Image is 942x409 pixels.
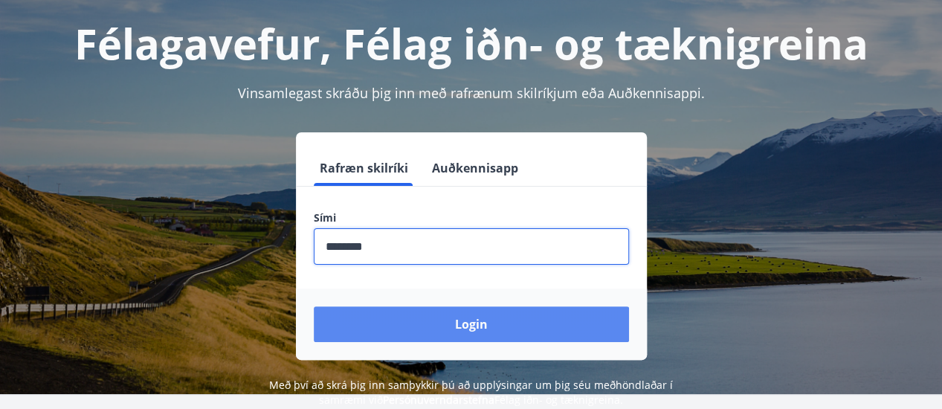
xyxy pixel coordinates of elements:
span: Vinsamlegast skráðu þig inn með rafrænum skilríkjum eða Auðkennisappi. [238,84,705,102]
h1: Félagavefur, Félag iðn- og tæknigreina [18,15,924,71]
label: Sími [314,210,629,225]
button: Rafræn skilríki [314,150,414,186]
span: Með því að skrá þig inn samþykkir þú að upplýsingar um þig séu meðhöndlaðar í samræmi við Félag i... [269,378,673,407]
a: Persónuverndarstefna [383,393,494,407]
button: Login [314,306,629,342]
button: Auðkennisapp [426,150,524,186]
